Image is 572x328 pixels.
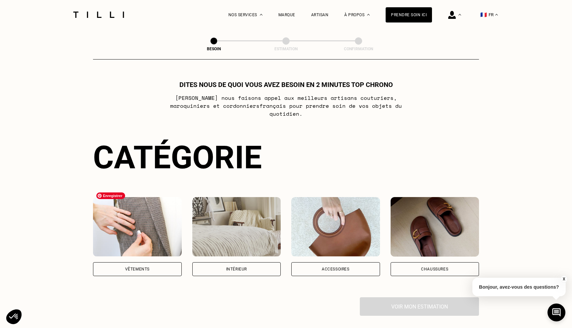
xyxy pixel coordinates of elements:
[278,13,295,17] a: Marque
[93,139,479,176] div: Catégorie
[179,81,393,89] h1: Dites nous de quoi vous avez besoin en 2 minutes top chrono
[226,267,247,271] div: Intérieur
[448,11,456,19] img: icône connexion
[480,12,487,18] span: 🇫🇷
[311,13,329,17] a: Artisan
[560,275,567,283] button: X
[96,192,125,199] span: Enregistrer
[155,94,417,118] p: [PERSON_NAME] nous faisons appel aux meilleurs artisans couturiers , maroquiniers et cordonniers ...
[367,14,370,16] img: Menu déroulant à propos
[421,267,448,271] div: Chaussures
[253,47,319,51] div: Estimation
[71,12,126,18] img: Logo du service de couturière Tilli
[322,267,350,271] div: Accessoires
[472,278,566,296] p: Bonjour, avez-vous des questions?
[93,197,182,257] img: Vêtements
[386,7,432,22] a: Prendre soin ici
[291,197,380,257] img: Accessoires
[458,14,461,16] img: Menu déroulant
[325,47,392,51] div: Confirmation
[391,197,479,257] img: Chaussures
[260,14,262,16] img: Menu déroulant
[495,14,498,16] img: menu déroulant
[181,47,247,51] div: Besoin
[125,267,150,271] div: Vêtements
[192,197,281,257] img: Intérieur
